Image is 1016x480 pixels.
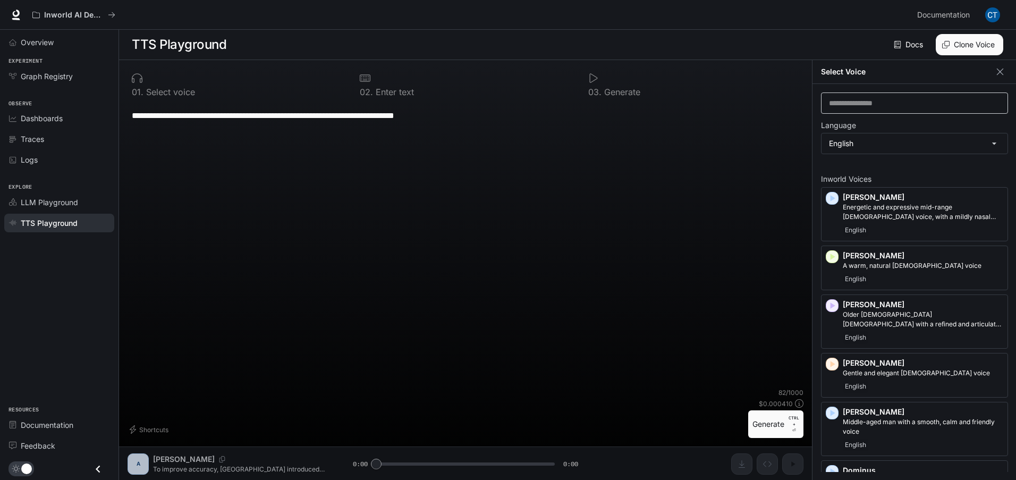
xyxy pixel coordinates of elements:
a: Docs [892,34,927,55]
span: Documentation [917,9,970,22]
span: Documentation [21,419,73,431]
span: English [843,331,868,344]
span: Graph Registry [21,71,73,82]
a: Dashboards [4,109,114,128]
span: English [843,380,868,393]
p: Middle-aged man with a smooth, calm and friendly voice [843,417,1003,436]
p: 0 1 . [132,88,143,96]
p: $ 0.000410 [759,399,793,408]
span: Feedback [21,440,55,451]
a: Feedback [4,436,114,455]
button: Shortcuts [128,421,173,438]
a: Documentation [4,416,114,434]
button: All workspaces [28,4,120,26]
p: 0 2 . [360,88,373,96]
a: Logs [4,150,114,169]
p: [PERSON_NAME] [843,299,1003,310]
p: Energetic and expressive mid-range male voice, with a mildly nasal quality [843,203,1003,222]
h1: TTS Playground [132,34,226,55]
p: Generate [602,88,640,96]
span: Traces [21,133,44,145]
button: User avatar [982,4,1003,26]
a: Traces [4,130,114,148]
p: Older British male with a refined and articulate voice [843,310,1003,329]
p: [PERSON_NAME] [843,358,1003,368]
span: Logs [21,154,38,165]
p: 0 3 . [588,88,602,96]
p: Enter text [373,88,414,96]
p: A warm, natural female voice [843,261,1003,271]
button: Clone Voice [936,34,1003,55]
button: GenerateCTRL +⏎ [748,410,803,438]
a: LLM Playground [4,193,114,212]
span: English [843,439,868,451]
span: Dark mode toggle [21,462,32,474]
p: Dominus [843,465,1003,476]
p: Gentle and elegant female voice [843,368,1003,378]
p: [PERSON_NAME] [843,407,1003,417]
p: [PERSON_NAME] [843,250,1003,261]
span: Dashboards [21,113,63,124]
a: Overview [4,33,114,52]
p: Inworld Voices [821,175,1008,183]
span: LLM Playground [21,197,78,208]
p: Language [821,122,856,129]
span: English [843,273,868,285]
p: 82 / 1000 [778,388,803,397]
button: Close drawer [86,458,110,480]
span: TTS Playground [21,217,78,229]
p: ⏎ [789,415,799,434]
p: [PERSON_NAME] [843,192,1003,203]
p: CTRL + [789,415,799,427]
p: Select voice [143,88,195,96]
span: Overview [21,37,54,48]
a: Graph Registry [4,67,114,86]
a: Documentation [913,4,978,26]
span: English [843,224,868,237]
a: TTS Playground [4,214,114,232]
p: Inworld AI Demos [44,11,104,20]
img: User avatar [985,7,1000,22]
div: English [822,133,1007,154]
